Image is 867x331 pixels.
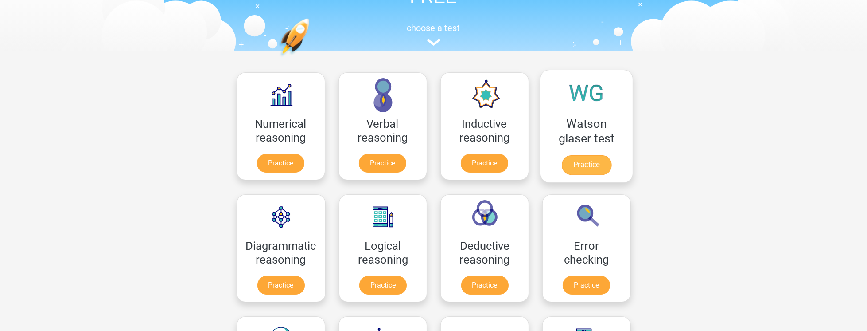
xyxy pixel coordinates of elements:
[563,276,610,295] a: Practice
[359,154,406,173] a: Practice
[257,154,304,173] a: Practice
[257,276,305,295] a: Practice
[230,23,638,33] h5: choose a test
[279,18,344,99] img: practice
[461,154,508,173] a: Practice
[561,155,611,175] a: Practice
[359,276,407,295] a: Practice
[461,276,509,295] a: Practice
[427,39,440,46] img: assessment
[230,23,638,46] a: choose a test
